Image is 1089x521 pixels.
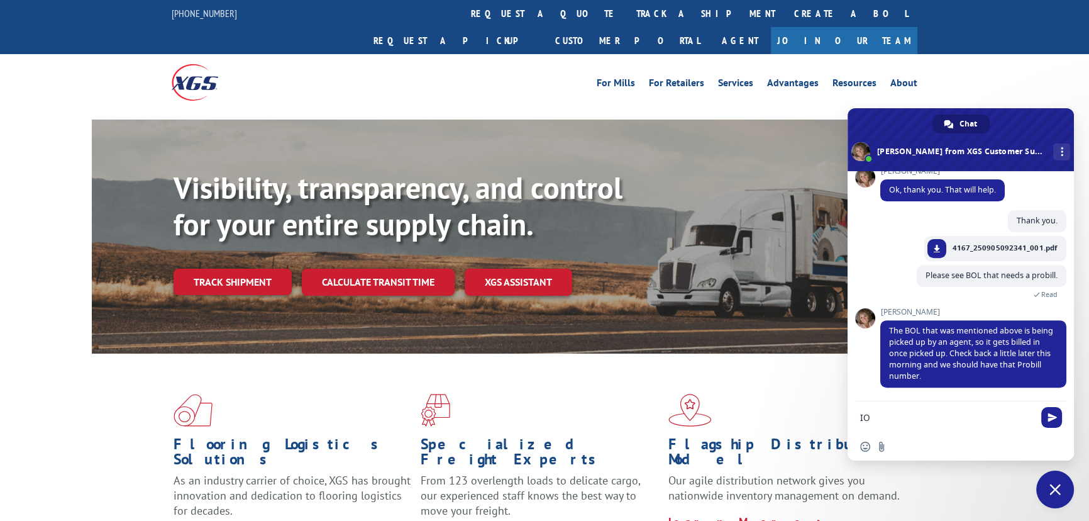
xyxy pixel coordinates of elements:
[465,269,572,296] a: XGS ASSISTANT
[1017,215,1058,226] span: Thank you.
[668,437,906,473] h1: Flagship Distribution Model
[880,308,1066,317] span: [PERSON_NAME]
[421,394,450,427] img: xgs-icon-focused-on-flooring-red
[932,115,990,133] a: Chat
[860,401,1036,433] textarea: Compose your message...
[174,269,292,295] a: Track shipment
[953,242,1058,254] span: 4167_250905092341_001.pdf
[174,168,622,244] b: Visibility, transparency, and control for your entire supply chain.
[926,270,1058,281] span: Please see BOL that needs a probill.
[709,27,771,54] a: Agent
[597,78,635,92] a: For Mills
[668,473,900,503] span: Our agile distribution network gives you nationwide inventory management on demand.
[876,442,887,452] span: Send a file
[668,394,712,427] img: xgs-icon-flagship-distribution-model-red
[1041,290,1058,299] span: Read
[546,27,709,54] a: Customer Portal
[302,269,455,296] a: Calculate transit time
[1041,407,1062,428] span: Send
[890,78,917,92] a: About
[1036,471,1074,508] a: Close chat
[174,473,411,518] span: As an industry carrier of choice, XGS has brought innovation and dedication to flooring logistics...
[174,394,213,427] img: xgs-icon-total-supply-chain-intelligence-red
[959,115,977,133] span: Chat
[172,7,237,20] a: [PHONE_NUMBER]
[889,184,996,195] span: Ok, thank you. That will help.
[364,27,546,54] a: Request a pickup
[832,78,876,92] a: Resources
[421,437,658,473] h1: Specialized Freight Experts
[771,27,917,54] a: Join Our Team
[718,78,753,92] a: Services
[767,78,819,92] a: Advantages
[649,78,704,92] a: For Retailers
[174,437,411,473] h1: Flooring Logistics Solutions
[860,442,870,452] span: Insert an emoji
[889,325,1053,381] span: The BOL that was mentioned above is being picked up by an agent, so it gets billed in once picked...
